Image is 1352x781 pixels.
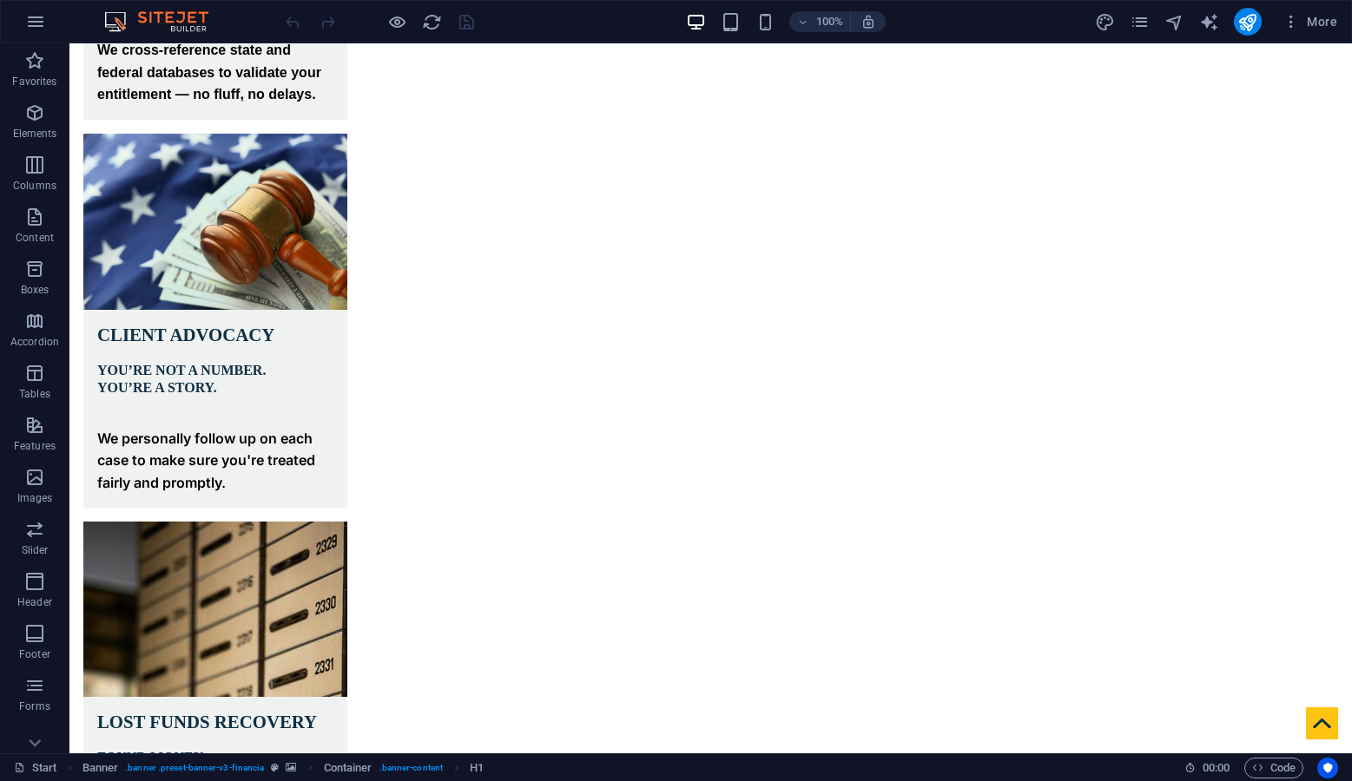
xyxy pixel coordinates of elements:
h6: Session time [1184,758,1230,778]
button: Usercentrics [1317,758,1338,778]
button: pages [1130,11,1151,32]
i: Publish [1237,12,1257,32]
img: Editor Logo [100,11,230,32]
button: reload [421,11,442,32]
p: Favorites [12,75,56,89]
p: Boxes [21,283,49,297]
i: Design (Ctrl+Alt+Y) [1095,12,1115,32]
span: Code [1252,758,1296,778]
button: 100% [789,11,851,32]
button: text_generator [1199,11,1220,32]
i: Pages (Ctrl+Alt+S) [1130,12,1150,32]
button: Click here to leave preview mode and continue editing [386,11,407,32]
i: Navigator [1164,12,1184,32]
span: : [1215,761,1217,774]
i: On resize automatically adjust zoom level to fit chosen device. [861,14,876,30]
a: Click to cancel selection. Double-click to open Pages [14,758,57,778]
p: Images [17,491,53,505]
p: Tables [19,387,50,401]
span: Click to select. Double-click to edit [324,758,373,778]
span: Click to select. Double-click to edit [82,758,119,778]
h6: 100% [815,11,843,32]
p: Slider [22,543,49,557]
p: Accordion [10,335,59,349]
button: navigator [1164,11,1185,32]
span: . banner-content [379,758,443,778]
p: Features [14,439,56,453]
span: Click to select. Double-click to edit [470,758,484,778]
i: AI Writer [1199,12,1219,32]
button: Code [1244,758,1303,778]
button: publish [1234,8,1262,36]
i: This element is a customizable preset [271,763,279,772]
button: More [1276,8,1344,36]
i: This element contains a background [286,763,296,772]
p: Forms [19,699,50,713]
nav: breadcrumb [82,758,485,778]
p: Content [16,231,54,245]
p: Elements [13,127,57,141]
span: . banner .preset-banner-v3-financia [125,758,264,778]
span: 00 00 [1203,758,1230,778]
p: Footer [19,647,50,661]
i: Reload page [422,12,442,32]
button: design [1095,11,1116,32]
p: Columns [13,179,56,193]
span: More [1283,13,1337,30]
p: Header [17,595,52,609]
